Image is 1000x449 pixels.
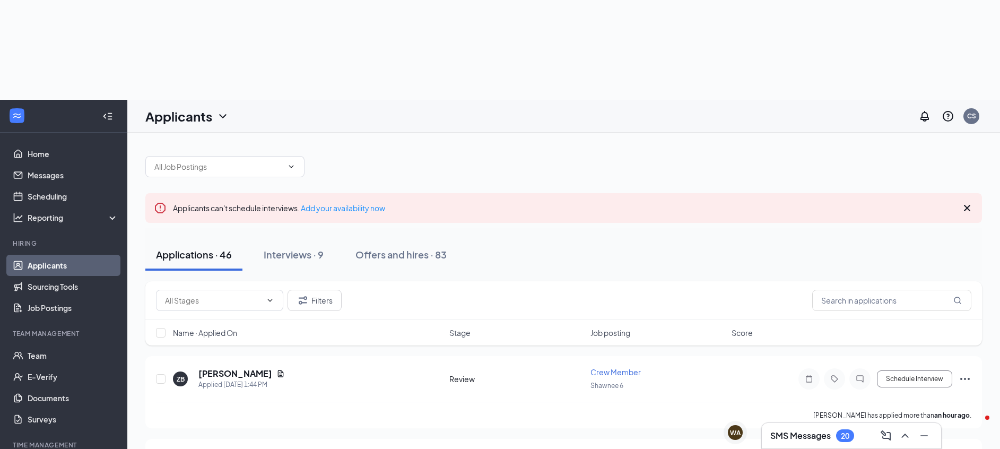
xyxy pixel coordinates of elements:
[28,143,118,165] a: Home
[216,110,229,123] svg: ChevronDown
[198,379,285,390] div: Applied [DATE] 1:44 PM
[942,110,954,123] svg: QuestionInfo
[198,368,272,379] h5: [PERSON_NAME]
[13,329,116,338] div: Team Management
[961,202,973,214] svg: Cross
[28,409,118,430] a: Surveys
[449,374,584,384] div: Review
[173,327,237,338] span: Name · Applied On
[877,370,952,387] button: Schedule Interview
[288,290,342,311] button: Filter Filters
[877,427,894,444] button: ComposeMessage
[880,429,892,442] svg: ComposeMessage
[156,248,232,261] div: Applications · 46
[173,203,385,213] span: Applicants can't schedule interviews.
[590,382,623,390] span: Shawnee 6
[102,111,113,122] svg: Collapse
[264,248,324,261] div: Interviews · 9
[953,296,962,305] svg: MagnifyingGlass
[12,110,22,121] svg: WorkstreamLogo
[154,161,283,172] input: All Job Postings
[730,428,741,437] div: WA
[770,430,831,442] h3: SMS Messages
[967,111,976,120] div: CS
[28,297,118,318] a: Job Postings
[918,110,931,123] svg: Notifications
[841,431,849,441] div: 20
[28,276,118,297] a: Sourcing Tools
[177,375,185,384] div: ZB
[154,202,167,214] svg: Error
[899,429,911,442] svg: ChevronUp
[590,327,630,338] span: Job posting
[812,290,971,311] input: Search in applications
[828,375,841,383] svg: Tag
[916,427,933,444] button: Minimize
[28,255,118,276] a: Applicants
[449,327,471,338] span: Stage
[590,367,641,377] span: Crew Member
[964,413,989,438] iframe: Intercom live chat
[13,212,23,223] svg: Analysis
[803,375,815,383] svg: Note
[813,411,971,420] p: [PERSON_NAME] has applied more than .
[28,345,118,366] a: Team
[959,373,971,385] svg: Ellipses
[28,165,118,186] a: Messages
[28,387,118,409] a: Documents
[297,294,309,307] svg: Filter
[918,429,931,442] svg: Minimize
[355,248,447,261] div: Offers and hires · 83
[897,427,914,444] button: ChevronUp
[28,366,118,387] a: E-Verify
[287,162,295,171] svg: ChevronDown
[266,296,274,305] svg: ChevronDown
[732,327,753,338] span: Score
[301,203,385,213] a: Add your availability now
[165,295,262,306] input: All Stages
[934,411,970,419] b: an hour ago
[854,375,866,383] svg: ChatInactive
[28,186,118,207] a: Scheduling
[145,107,212,125] h1: Applicants
[28,212,119,223] div: Reporting
[13,239,116,248] div: Hiring
[276,369,285,378] svg: Document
